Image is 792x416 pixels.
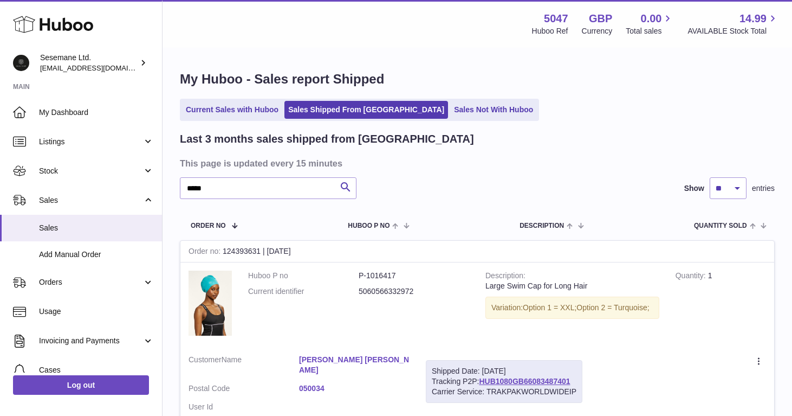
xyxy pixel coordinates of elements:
a: Log out [13,375,149,395]
span: 0.00 [641,11,662,26]
label: Show [684,183,704,194]
a: Sales Shipped From [GEOGRAPHIC_DATA] [284,101,448,119]
span: Option 2 = Turquoise; [576,303,649,312]
div: Huboo Ref [532,26,568,36]
a: Current Sales with Huboo [182,101,282,119]
a: 0.00 Total sales [626,11,674,36]
span: AVAILABLE Stock Total [687,26,779,36]
span: Sales [39,223,154,233]
span: Option 1 = XXL; [523,303,576,312]
strong: Description [485,271,525,283]
div: Variation: [485,297,659,319]
span: entries [752,183,775,194]
a: 14.99 AVAILABLE Stock Total [687,11,779,36]
dt: Name [189,355,299,378]
span: Customer [189,355,222,364]
span: Order No [191,222,226,229]
span: Cases [39,365,154,375]
h3: This page is updated every 15 minutes [180,157,772,169]
dt: Postal Code [189,383,299,396]
span: Invoicing and Payments [39,336,142,346]
strong: GBP [589,11,612,26]
div: 124393631 | [DATE] [180,241,774,263]
div: Shipped Date: [DATE] [432,366,576,376]
div: Tracking P2P: [426,360,582,403]
img: info@soulcap.com [13,55,29,71]
span: Huboo P no [348,222,389,229]
div: Carrier Service: TRAKPAKWORLDWIDEIP [432,387,576,397]
strong: Order no [189,247,223,258]
span: Add Manual Order [39,249,154,260]
dd: P-1016417 [359,271,469,281]
dd: 5060566332972 [359,286,469,297]
span: Total sales [626,26,674,36]
span: Quantity Sold [694,222,747,229]
span: Stock [39,166,142,176]
h1: My Huboo - Sales report Shipped [180,71,775,88]
strong: Quantity [676,271,708,283]
dt: Huboo P no [248,271,359,281]
span: Description [520,222,564,229]
span: Usage [39,306,154,317]
h2: Last 3 months sales shipped from [GEOGRAPHIC_DATA] [180,132,474,146]
span: Listings [39,137,142,147]
a: 050034 [299,383,410,394]
span: [EMAIL_ADDRESS][DOMAIN_NAME] [40,63,159,72]
dt: User Id [189,402,299,412]
div: Sesemane Ltd. [40,53,138,73]
img: 50471738255071.jpeg [189,271,232,336]
a: [PERSON_NAME] [PERSON_NAME] [299,355,410,375]
div: Currency [582,26,613,36]
div: Large Swim Cap for Long Hair [485,281,659,291]
span: 14.99 [739,11,767,26]
dt: Current identifier [248,286,359,297]
strong: 5047 [544,11,568,26]
a: HUB1080GB66083487401 [479,377,570,386]
span: Sales [39,195,142,206]
a: Sales Not With Huboo [450,101,537,119]
td: 1 [667,263,774,347]
span: My Dashboard [39,107,154,118]
span: Orders [39,277,142,287]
